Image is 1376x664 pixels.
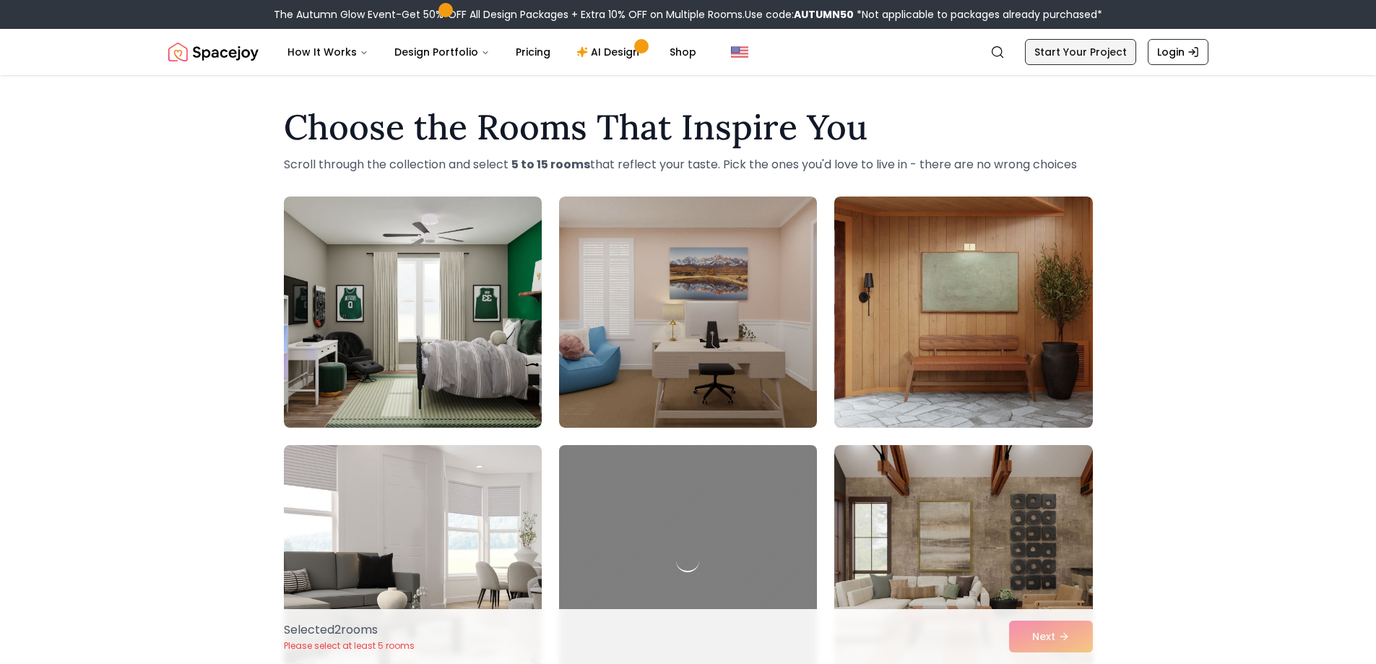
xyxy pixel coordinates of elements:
a: Start Your Project [1025,39,1136,65]
img: Room room-3 [834,197,1092,428]
b: AUTUMN50 [794,7,854,22]
button: Design Portfolio [383,38,501,66]
h1: Choose the Rooms That Inspire You [284,110,1093,145]
strong: 5 to 15 rooms [511,156,590,173]
img: United States [731,43,748,61]
img: Spacejoy Logo [168,38,259,66]
p: Scroll through the collection and select that reflect your taste. Pick the ones you'd love to liv... [284,156,1093,173]
div: The Autumn Glow Event-Get 50% OFF All Design Packages + Extra 10% OFF on Multiple Rooms. [274,7,1102,22]
a: Shop [658,38,708,66]
p: Please select at least 5 rooms [284,640,415,652]
p: Selected 2 room s [284,621,415,639]
img: Room room-1 [284,197,542,428]
nav: Main [276,38,708,66]
a: Login [1148,39,1208,65]
a: Pricing [504,38,562,66]
button: How It Works [276,38,380,66]
img: Room room-2 [559,197,817,428]
a: Spacejoy [168,38,259,66]
a: AI Design [565,38,655,66]
span: Use code: [745,7,854,22]
nav: Global [168,29,1208,75]
span: *Not applicable to packages already purchased* [854,7,1102,22]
